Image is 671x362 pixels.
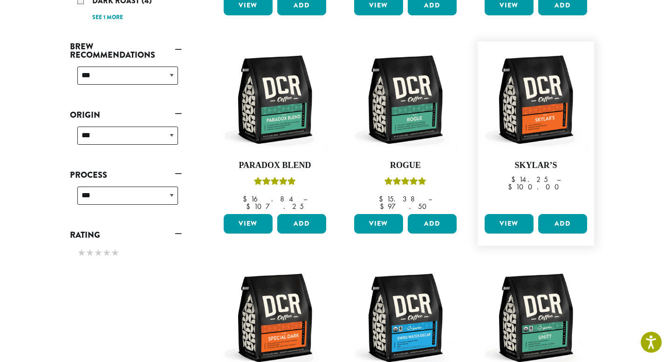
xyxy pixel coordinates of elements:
[277,214,326,234] button: Add
[221,46,329,153] img: DCR-12oz-Paradox-Blend-Stock-scaled.png
[221,161,329,171] h4: Paradox Blend
[70,227,182,243] a: Rating
[557,174,561,184] span: –
[94,246,103,260] span: ★
[379,194,387,204] span: $
[408,214,457,234] button: Add
[303,194,307,204] span: –
[70,123,182,156] div: Origin
[77,246,86,260] span: ★
[70,39,182,63] a: Brew Recommendations
[70,183,182,216] div: Process
[246,201,254,211] span: $
[511,174,519,184] span: $
[86,246,94,260] span: ★
[243,194,251,204] span: $
[246,201,304,211] bdi: 107.25
[221,46,329,211] a: Paradox BlendRated 5.00 out of 5
[70,167,182,183] a: Process
[482,46,589,211] a: Skylar’s
[380,201,388,211] span: $
[508,182,516,192] span: $
[352,46,459,153] img: DCR-12oz-Rogue-Stock-scaled.png
[384,176,426,190] div: Rated 5.00 out of 5
[482,161,589,171] h4: Skylar’s
[254,176,296,190] div: Rated 5.00 out of 5
[485,214,534,234] a: View
[111,246,119,260] span: ★
[538,214,587,234] button: Add
[352,46,459,211] a: RogueRated 5.00 out of 5
[70,243,182,264] div: Rating
[354,214,403,234] a: View
[428,194,432,204] span: –
[511,174,548,184] bdi: 14.25
[508,182,563,192] bdi: 100.00
[482,46,589,153] img: DCR-12oz-Skylars-Stock-scaled.png
[224,214,273,234] a: View
[352,161,459,171] h4: Rogue
[243,194,294,204] bdi: 16.84
[92,13,123,22] a: See 1 more
[103,246,111,260] span: ★
[70,63,182,96] div: Brew Recommendations
[70,107,182,123] a: Origin
[380,201,431,211] bdi: 97.50
[379,194,419,204] bdi: 15.38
